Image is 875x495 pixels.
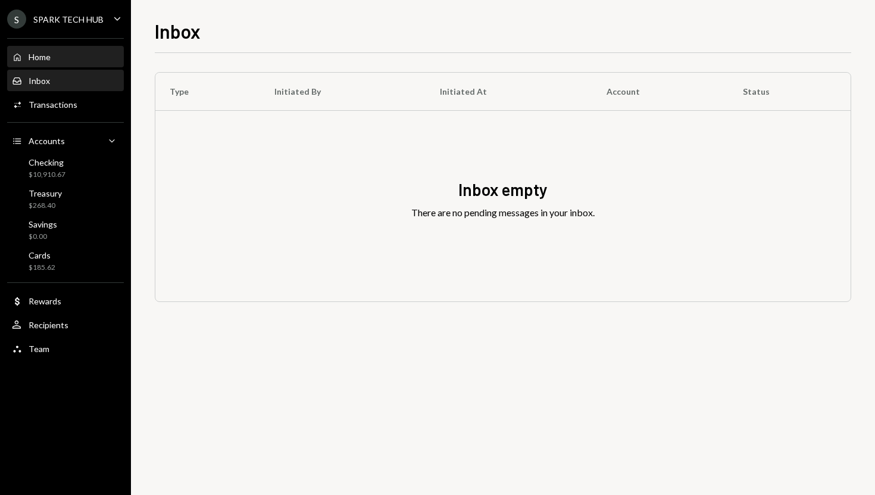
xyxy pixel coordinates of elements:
div: Recipients [29,320,68,330]
div: $0.00 [29,232,57,242]
a: Accounts [7,130,124,151]
div: Team [29,344,49,354]
a: Home [7,46,124,67]
div: Cards [29,250,55,260]
div: There are no pending messages in your inbox. [411,206,595,220]
a: Transactions [7,94,124,115]
div: SPARK TECH HUB [33,14,104,24]
a: Recipients [7,314,124,335]
a: Cards$185.62 [7,247,124,275]
div: Rewards [29,296,61,306]
div: Savings [29,219,57,229]
div: Inbox empty [458,178,548,201]
th: Initiated At [426,73,592,111]
div: Treasury [29,188,62,198]
div: Accounts [29,136,65,146]
div: $185.62 [29,263,55,273]
a: Checking$10,910.67 [7,154,124,182]
a: Inbox [7,70,124,91]
th: Status [729,73,851,111]
div: $10,910.67 [29,170,65,180]
a: Rewards [7,290,124,312]
div: Checking [29,157,65,167]
div: S [7,10,26,29]
a: Team [7,338,124,359]
h1: Inbox [155,19,201,43]
th: Account [592,73,729,111]
div: Transactions [29,99,77,110]
div: Inbox [29,76,50,86]
a: Treasury$268.40 [7,185,124,213]
th: Initiated By [260,73,426,111]
div: $268.40 [29,201,62,211]
div: Home [29,52,51,62]
a: Savings$0.00 [7,216,124,244]
th: Type [155,73,260,111]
